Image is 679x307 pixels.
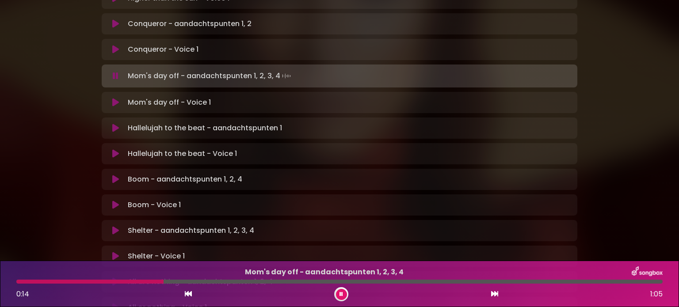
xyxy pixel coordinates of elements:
[16,289,29,299] span: 0:14
[128,19,572,29] p: Conqueror - aandachtspunten 1, 2
[128,251,572,262] p: Shelter - Voice 1
[128,148,572,159] p: Hallelujah to the beat - Voice 1
[128,200,572,210] p: Boom - Voice 1
[632,266,663,278] img: songbox-logo-white.png
[128,123,572,133] p: Hallelujah to the beat - aandachtspunten 1
[128,97,572,108] p: Mom's day off - Voice 1
[280,70,293,82] img: waveform4.gif
[650,289,663,299] span: 1:05
[128,44,572,55] p: Conqueror - Voice 1
[16,267,632,277] p: Mom's day off - aandachtspunten 1, 2, 3, 4
[128,225,572,236] p: Shelter - aandachtspunten 1, 2, 3, 4
[128,174,572,185] p: Boom - aandachtspunten 1, 2, 4
[128,70,572,82] p: Mom's day off - aandachtspunten 1, 2, 3, 4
